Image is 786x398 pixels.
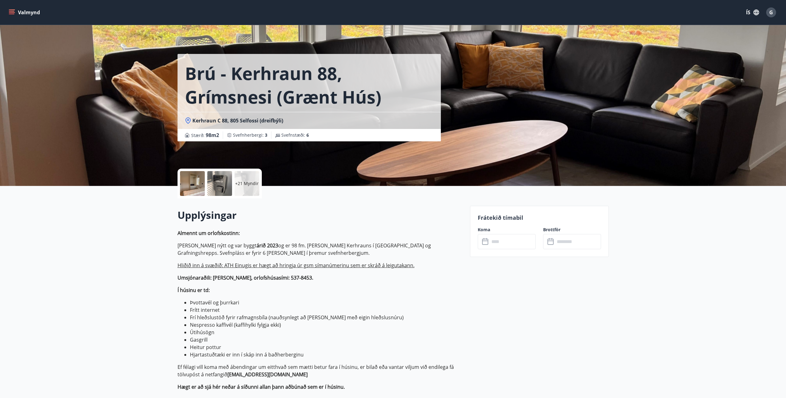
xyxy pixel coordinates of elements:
[543,227,601,233] label: Brottför
[206,132,219,139] span: 98 m2
[233,132,267,138] span: Svefnherbergi :
[769,9,773,16] span: G
[257,242,278,249] strong: árið 2023
[178,363,463,378] p: Ef félagi vill koma með ábendingar um eitthvað sem mætti betur fara í húsinu, er bilað eða vantar...
[190,329,463,336] li: Útihúsögn
[227,371,308,378] strong: [EMAIL_ADDRESS][DOMAIN_NAME]
[764,5,779,20] button: G
[185,61,433,108] h1: Brú - Kerhraun 88, Grímsnesi (grænt hús)
[190,314,463,321] li: Frí hleðslustöð fyrir rafmagnsbíla (nauðsynlegt að [PERSON_NAME] með eigin hleðslusnúru)
[190,343,463,351] li: Heitur pottur
[178,208,463,222] h2: Upplýsingar
[478,227,536,233] label: Koma
[190,336,463,343] li: Gasgrill
[190,306,463,314] li: Frítt internet
[190,351,463,358] li: Hjartastuðtæki er inn í skáp inn á baðherberginu
[191,131,219,139] span: Stærð :
[190,321,463,329] li: Nespresso kaffivél (kaffihylki fylgja ekki)
[178,287,210,294] strong: Í húsinu er td:
[190,299,463,306] li: Þvottavél og þurrkari
[306,132,309,138] span: 6
[265,132,267,138] span: 3
[178,242,463,257] p: [PERSON_NAME] nýtt og var byggt og er 98 fm. [PERSON_NAME] Kerhrauns í [GEOGRAPHIC_DATA] og Grafn...
[743,7,762,18] button: ÍS
[192,117,283,124] span: Kerhraun C 88, 805 Selfossi (dreifbýli)
[235,180,259,187] p: +21 Myndir
[7,7,42,18] button: menu
[178,230,240,237] strong: Almennt um orlofskostinn:
[178,262,415,269] ins: Hliðið inn á svæðið: ATH Einugis er hægt að hringja úr gsm símanúmerinu sem er skráð á leigutakann.
[478,214,601,222] p: Frátekið tímabil
[178,383,345,390] strong: Hægt er að sjá hér neðar á síðunni allan þann aðbúnað sem er í húsinu.
[178,274,313,281] strong: Umsjónaraðili: [PERSON_NAME], orlofshúsasími: 537-8453.
[281,132,309,138] span: Svefnstæði :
